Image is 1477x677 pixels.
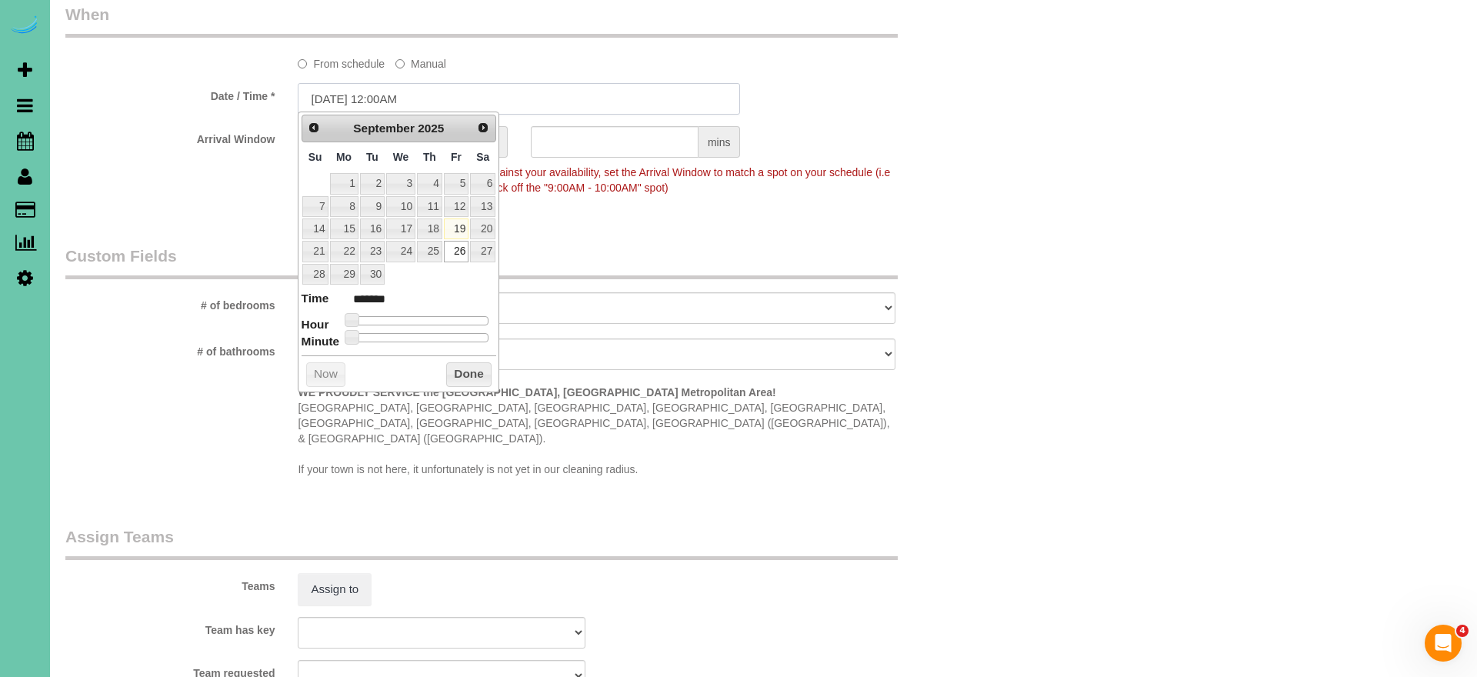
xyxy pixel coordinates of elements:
a: 14 [302,218,328,239]
span: mins [698,126,741,158]
a: 25 [417,241,442,262]
input: Manual [395,59,405,68]
span: Next [477,122,489,134]
a: 6 [470,173,495,194]
a: 1 [330,173,358,194]
span: 2025 [418,122,444,135]
a: 21 [302,241,328,262]
span: Tuesday [366,151,378,163]
iframe: Intercom live chat [1425,625,1462,662]
dt: Time [302,290,329,309]
a: 30 [360,264,385,285]
span: Prev [308,122,320,134]
label: Team has key [54,617,286,638]
dt: Hour [302,316,329,335]
a: 5 [444,173,468,194]
a: 19 [444,218,468,239]
label: Arrival Window [54,126,286,147]
a: 9 [360,196,385,217]
a: 29 [330,264,358,285]
label: # of bedrooms [54,292,286,313]
button: Assign to [298,573,372,605]
span: Saturday [476,151,489,163]
a: 17 [386,218,415,239]
a: 16 [360,218,385,239]
input: From schedule [298,59,307,68]
a: 27 [470,241,495,262]
input: MM/DD/YYYY HH:MM [298,83,740,115]
a: 24 [386,241,415,262]
a: 13 [470,196,495,217]
a: 28 [302,264,328,285]
label: Teams [54,573,286,594]
img: Automaid Logo [9,15,40,37]
legend: Assign Teams [65,525,898,560]
span: Thursday [423,151,436,163]
label: From schedule [298,51,385,72]
strong: WE PROUDLY SERVICE the [GEOGRAPHIC_DATA], [GEOGRAPHIC_DATA] Metropolitan Area! [298,386,775,399]
a: 3 [386,173,415,194]
span: September [353,122,415,135]
p: [GEOGRAPHIC_DATA], [GEOGRAPHIC_DATA], [GEOGRAPHIC_DATA], [GEOGRAPHIC_DATA], [GEOGRAPHIC_DATA], [G... [298,385,895,477]
a: 20 [470,218,495,239]
span: Wednesday [393,151,409,163]
label: # of bathrooms [54,338,286,359]
a: Prev [304,117,325,138]
a: 7 [302,196,328,217]
button: Done [446,362,492,387]
span: Monday [336,151,352,163]
a: 23 [360,241,385,262]
a: 15 [330,218,358,239]
a: 11 [417,196,442,217]
span: To make this booking count against your availability, set the Arrival Window to match a spot on y... [298,166,890,194]
legend: When [65,3,898,38]
legend: Custom Fields [65,245,898,279]
span: Sunday [308,151,322,163]
a: 4 [417,173,442,194]
label: Manual [395,51,446,72]
span: 4 [1456,625,1469,637]
label: Date / Time * [54,83,286,104]
button: Now [306,362,345,387]
a: 18 [417,218,442,239]
a: 26 [444,241,468,262]
span: Friday [451,151,462,163]
a: 22 [330,241,358,262]
a: 8 [330,196,358,217]
a: 10 [386,196,415,217]
dt: Minute [302,333,340,352]
a: 2 [360,173,385,194]
a: Next [472,117,494,138]
a: 12 [444,196,468,217]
